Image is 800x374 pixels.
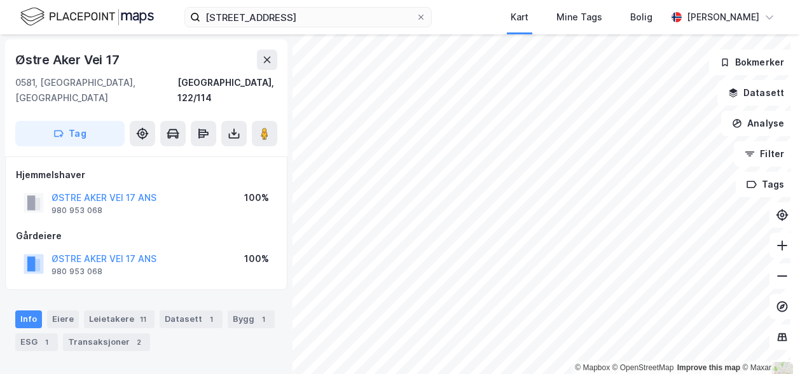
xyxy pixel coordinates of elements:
div: 1 [40,336,53,349]
div: Bolig [630,10,652,25]
div: 980 953 068 [52,267,102,277]
div: 1 [257,313,270,326]
div: 2 [132,336,145,349]
input: Søk på adresse, matrikkel, gårdeiere, leietakere eller personer [200,8,416,27]
button: Analyse [721,111,795,136]
div: Transaksjoner [63,333,150,351]
div: Leietakere [84,310,155,328]
div: 0581, [GEOGRAPHIC_DATA], [GEOGRAPHIC_DATA] [15,75,177,106]
div: 11 [137,313,149,326]
div: Mine Tags [556,10,602,25]
div: 100% [244,251,269,267]
div: Eiere [47,310,79,328]
div: Info [15,310,42,328]
div: 980 953 068 [52,205,102,216]
div: Gårdeiere [16,228,277,244]
a: OpenStreetMap [612,363,674,372]
div: Datasett [160,310,223,328]
div: Hjemmelshaver [16,167,277,183]
iframe: Chat Widget [736,313,800,374]
div: [GEOGRAPHIC_DATA], 122/114 [177,75,277,106]
button: Datasett [717,80,795,106]
button: Bokmerker [709,50,795,75]
button: Tag [15,121,125,146]
div: Østre Aker Vei 17 [15,50,122,70]
button: Tags [736,172,795,197]
img: logo.f888ab2527a4732fd821a326f86c7f29.svg [20,6,154,28]
div: Bygg [228,310,275,328]
div: Kart [511,10,528,25]
a: Improve this map [677,363,740,372]
div: ESG [15,333,58,351]
a: Mapbox [575,363,610,372]
div: 100% [244,190,269,205]
div: 1 [205,313,217,326]
div: [PERSON_NAME] [687,10,759,25]
button: Filter [734,141,795,167]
